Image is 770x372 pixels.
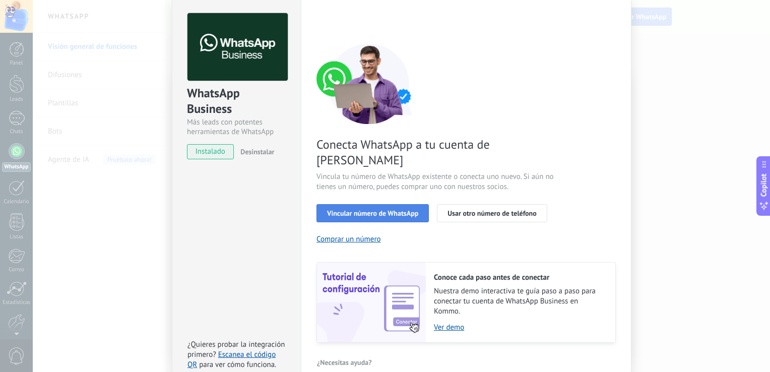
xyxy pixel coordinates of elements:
[187,117,286,137] div: Más leads con potentes herramientas de WhatsApp
[437,204,547,222] button: Usar otro número de teléfono
[447,210,536,217] span: Usar otro número de teléfono
[187,350,276,369] a: Escanea el código QR
[240,147,274,156] span: Desinstalar
[316,172,556,192] span: Vincula tu número de WhatsApp existente o conecta uno nuevo. Si aún no tienes un número, puedes c...
[187,13,288,81] img: logo_main.png
[316,355,372,370] button: ¿Necesitas ayuda?
[187,340,285,359] span: ¿Quieres probar la integración primero?
[199,360,276,369] span: para ver cómo funciona.
[316,43,422,124] img: connect number
[316,234,381,244] button: Comprar un número
[187,144,233,159] span: instalado
[759,174,769,197] span: Copilot
[434,273,605,282] h2: Conoce cada paso antes de conectar
[434,323,605,332] a: Ver demo
[434,286,605,317] span: Nuestra demo interactiva te guía paso a paso para conectar tu cuenta de WhatsApp Business en Kommo.
[316,204,429,222] button: Vincular número de WhatsApp
[187,85,286,117] div: WhatsApp Business
[236,144,274,159] button: Desinstalar
[316,137,556,168] span: Conecta WhatsApp a tu cuenta de [PERSON_NAME]
[327,210,418,217] span: Vincular número de WhatsApp
[317,359,372,366] span: ¿Necesitas ayuda?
